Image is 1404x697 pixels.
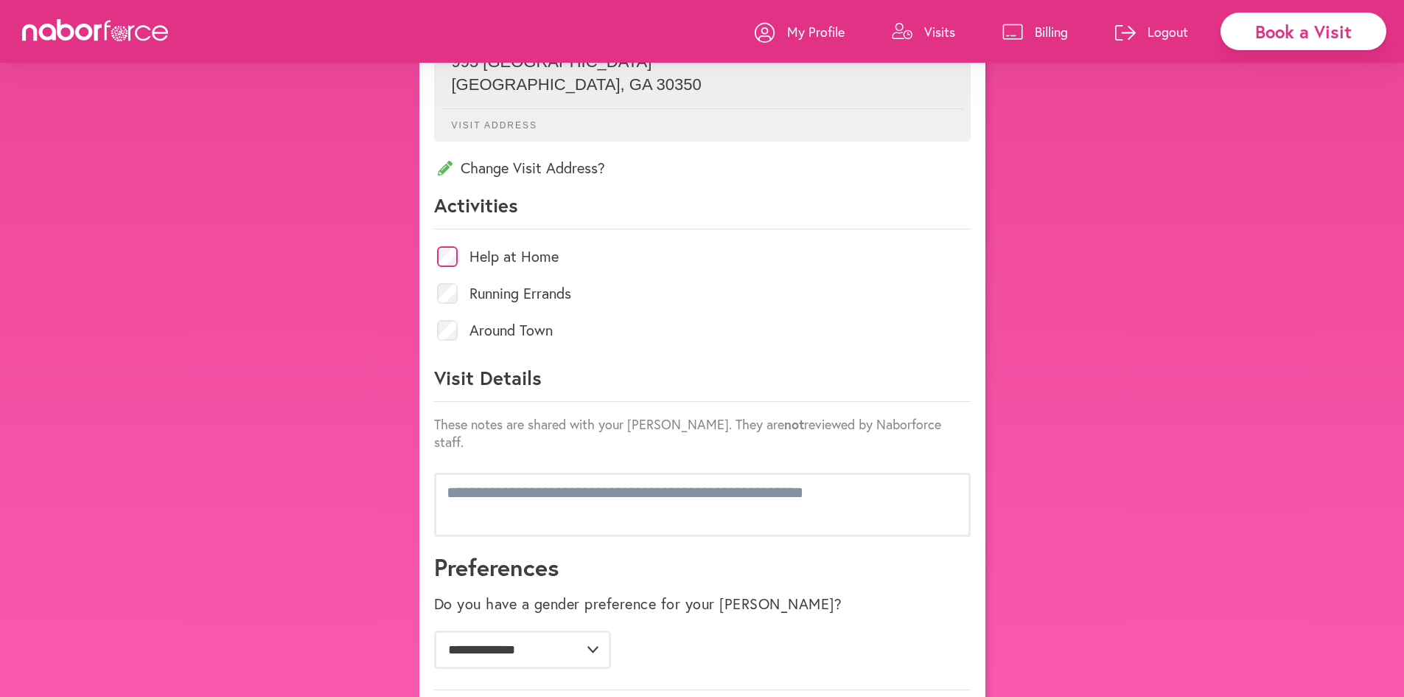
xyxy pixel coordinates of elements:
p: [GEOGRAPHIC_DATA] , GA 30350 [452,75,953,94]
p: Logout [1148,23,1188,41]
p: Billing [1035,23,1068,41]
label: Around Town [469,323,553,338]
a: Billing [1002,10,1068,54]
label: Help at Home [469,249,559,264]
div: Book a Visit [1220,13,1386,50]
label: Do you have a gender preference for your [PERSON_NAME]? [434,595,842,613]
p: Visit Address [441,108,964,131]
a: Visits [892,10,955,54]
strong: not [784,415,804,433]
p: Change Visit Address? [434,158,971,178]
label: Running Errands [469,286,571,301]
a: My Profile [755,10,845,54]
p: My Profile [787,23,845,41]
h1: Preferences [434,553,971,581]
p: These notes are shared with your [PERSON_NAME]. They are reviewed by Naborforce staff. [434,415,971,451]
a: Logout [1115,10,1188,54]
p: Visit Details [434,365,971,402]
p: Visits [924,23,955,41]
p: Activities [434,193,971,229]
